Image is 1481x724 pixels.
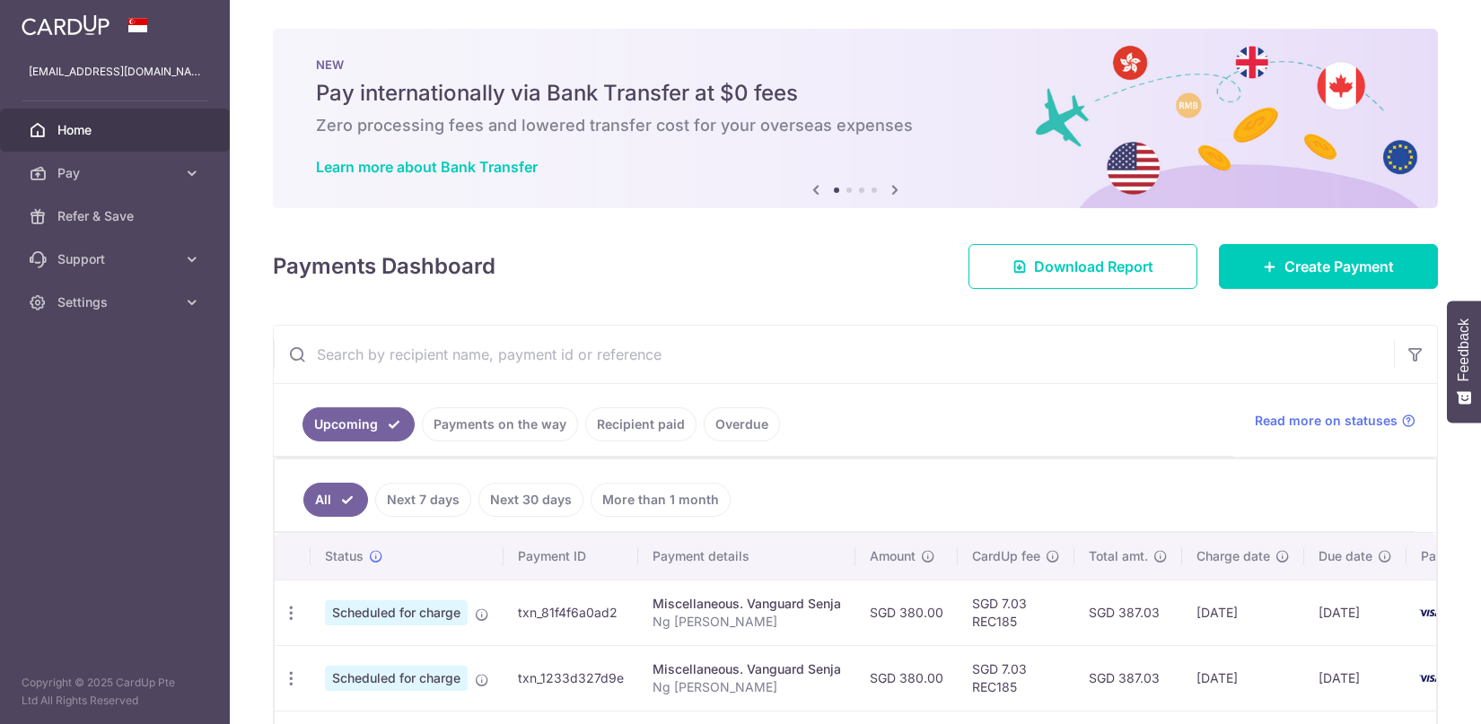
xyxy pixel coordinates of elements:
[1196,547,1270,565] span: Charge date
[1074,580,1182,645] td: SGD 387.03
[704,407,780,441] a: Overdue
[591,483,731,517] a: More than 1 month
[273,250,495,283] h4: Payments Dashboard
[273,29,1438,208] img: Bank transfer banner
[325,666,468,691] span: Scheduled for charge
[57,164,176,182] span: Pay
[274,326,1394,383] input: Search by recipient name, payment id or reference
[855,580,958,645] td: SGD 380.00
[57,250,176,268] span: Support
[1412,667,1448,689] img: Bank Card
[1074,645,1182,711] td: SGD 387.03
[855,645,958,711] td: SGD 380.00
[422,407,578,441] a: Payments on the way
[375,483,471,517] a: Next 7 days
[1412,602,1448,624] img: Bank Card
[1182,645,1304,711] td: [DATE]
[303,483,368,517] a: All
[316,79,1395,108] h5: Pay internationally via Bank Transfer at $0 fees
[325,600,468,625] span: Scheduled for charge
[1255,412,1398,430] span: Read more on statuses
[1304,645,1407,711] td: [DATE]
[57,121,176,139] span: Home
[302,407,415,441] a: Upcoming
[1182,580,1304,645] td: [DATE]
[316,158,538,176] a: Learn more about Bank Transfer
[653,595,841,613] div: Miscellaneous. Vanguard Senja
[22,14,110,36] img: CardUp
[316,57,1395,72] p: NEW
[1447,301,1481,423] button: Feedback - Show survey
[653,613,841,631] p: Ng [PERSON_NAME]
[316,115,1395,136] h6: Zero processing fees and lowered transfer cost for your overseas expenses
[325,547,364,565] span: Status
[57,207,176,225] span: Refer & Save
[1284,256,1394,277] span: Create Payment
[958,645,1074,711] td: SGD 7.03 REC185
[870,547,916,565] span: Amount
[1456,318,1472,381] span: Feedback
[504,533,638,580] th: Payment ID
[585,407,697,441] a: Recipient paid
[653,678,841,696] p: Ng [PERSON_NAME]
[638,533,855,580] th: Payment details
[1255,412,1415,430] a: Read more on statuses
[1219,244,1438,289] a: Create Payment
[1089,547,1148,565] span: Total amt.
[1319,547,1372,565] span: Due date
[968,244,1197,289] a: Download Report
[1304,580,1407,645] td: [DATE]
[29,63,201,81] p: [EMAIL_ADDRESS][DOMAIN_NAME]
[972,547,1040,565] span: CardUp fee
[478,483,583,517] a: Next 30 days
[653,660,841,678] div: Miscellaneous. Vanguard Senja
[958,580,1074,645] td: SGD 7.03 REC185
[504,645,638,711] td: txn_1233d327d9e
[57,293,176,311] span: Settings
[504,580,638,645] td: txn_81f4f6a0ad2
[1034,256,1153,277] span: Download Report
